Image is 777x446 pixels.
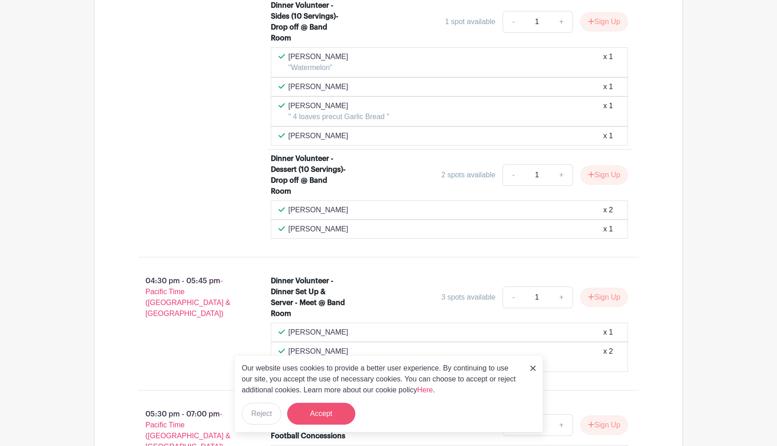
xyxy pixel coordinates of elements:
[603,130,613,141] div: x 1
[580,165,628,185] button: Sign Up
[289,346,423,357] p: [PERSON_NAME]
[441,292,495,303] div: 3 spots available
[503,286,523,308] a: -
[289,205,349,215] p: [PERSON_NAME]
[503,164,523,186] a: -
[603,51,613,73] div: x 1
[503,11,523,33] a: -
[603,205,613,215] div: x 2
[603,81,613,92] div: x 1
[242,363,521,396] p: Our website uses cookies to provide a better user experience. By continuing to use our site, you ...
[271,276,349,319] div: Dinner Volunteer - Dinner Set Up & Server - Meet @ Band Room
[445,16,495,27] div: 1 spot available
[289,81,349,92] p: [PERSON_NAME]
[550,414,573,436] a: +
[580,12,628,31] button: Sign Up
[289,62,349,73] p: "Watermelon"
[289,100,389,111] p: [PERSON_NAME]
[289,111,389,122] p: " 4 loaves precut Garlic Bread "
[289,130,349,141] p: [PERSON_NAME]
[271,153,349,197] div: Dinner Volunteer - Dessert (10 Servings)- Drop off @ Band Room
[289,327,349,338] p: [PERSON_NAME]
[550,11,573,33] a: +
[550,286,573,308] a: +
[580,416,628,435] button: Sign Up
[289,224,349,235] p: [PERSON_NAME]
[603,224,613,235] div: x 1
[287,403,355,425] button: Accept
[550,164,573,186] a: +
[530,366,536,371] img: close_button-5f87c8562297e5c2d7936805f587ecaba9071eb48480494691a3f1689db116b3.svg
[124,272,256,323] p: 04:30 pm - 05:45 pm
[603,100,613,122] div: x 1
[289,51,349,62] p: [PERSON_NAME]
[441,170,495,180] div: 2 spots available
[242,403,281,425] button: Reject
[603,327,613,338] div: x 1
[417,386,433,394] a: Here
[603,346,613,368] div: x 2
[580,288,628,307] button: Sign Up
[145,277,230,317] span: - Pacific Time ([GEOGRAPHIC_DATA] & [GEOGRAPHIC_DATA])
